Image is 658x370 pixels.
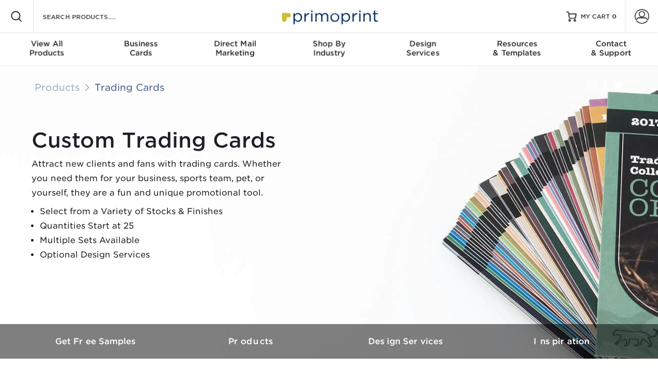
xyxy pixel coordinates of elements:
div: Industry [282,39,376,58]
h1: Custom Trading Cards [32,128,290,153]
div: & Templates [470,39,564,58]
span: 0 [612,13,617,20]
a: Design Services [329,324,484,359]
span: Shop By [282,39,376,49]
h3: Design Services [329,336,484,346]
a: Contact& Support [564,33,658,66]
span: Design [376,39,470,49]
a: Shop ByIndustry [282,33,376,66]
a: Trading Cards [95,82,165,93]
div: & Support [564,39,658,58]
li: Optional Design Services [40,248,290,262]
span: MY CART [581,12,610,21]
div: Services [376,39,470,58]
span: Business [94,39,188,49]
h3: Inspiration [484,336,639,346]
li: Multiple Sets Available [40,233,290,248]
a: Resources& Templates [470,33,564,66]
h3: Get Free Samples [19,336,174,346]
a: Get Free Samples [19,324,174,359]
span: Resources [470,39,564,49]
li: Quantities Start at 25 [40,219,290,233]
a: Products [35,82,80,93]
a: Direct MailMarketing [188,33,282,66]
a: Inspiration [484,324,639,359]
span: Direct Mail [188,39,282,49]
span: Contact [564,39,658,49]
h3: Products [174,336,329,346]
p: Attract new clients and fans with trading cards. Whether you need them for your business, sports ... [32,157,290,200]
a: BusinessCards [94,33,188,66]
li: Select from a Variety of Stocks & Finishes [40,204,290,219]
div: Marketing [188,39,282,58]
div: Cards [94,39,188,58]
img: Primoprint [277,5,381,27]
a: DesignServices [376,33,470,66]
a: Products [174,324,329,359]
input: SEARCH PRODUCTS..... [42,10,143,23]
